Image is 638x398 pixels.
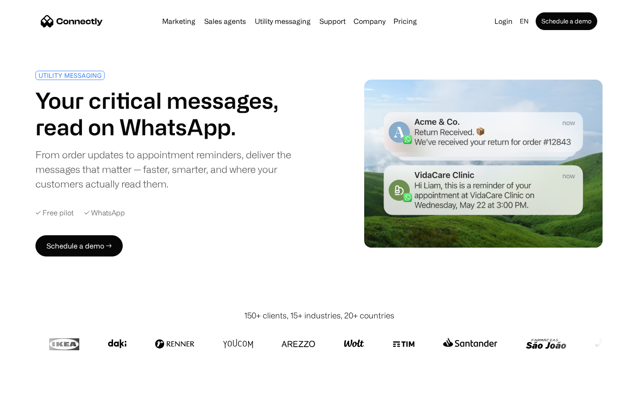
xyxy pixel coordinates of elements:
div: en [516,15,534,27]
div: en [520,15,529,27]
aside: Language selected: English [9,382,53,395]
div: ✓ WhatsApp [84,209,125,217]
div: ✓ Free pilot [35,209,74,217]
div: 150+ clients, 15+ industries, 20+ countries [244,310,394,321]
div: From order updates to appointment reminders, deliver the messages that matter — faster, smarter, ... [35,147,315,191]
a: home [41,15,103,28]
a: Support [316,18,349,25]
ul: Language list [18,383,53,395]
a: Login [491,15,516,27]
a: Sales agents [201,18,249,25]
div: Company [351,15,388,27]
a: Schedule a demo [536,12,597,30]
a: Pricing [390,18,420,25]
a: Marketing [159,18,199,25]
a: Utility messaging [251,18,314,25]
div: UTILITY MESSAGING [39,72,101,79]
h1: Your critical messages, read on WhatsApp. [35,87,315,140]
a: Schedule a demo → [35,235,123,256]
div: Company [354,15,385,27]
